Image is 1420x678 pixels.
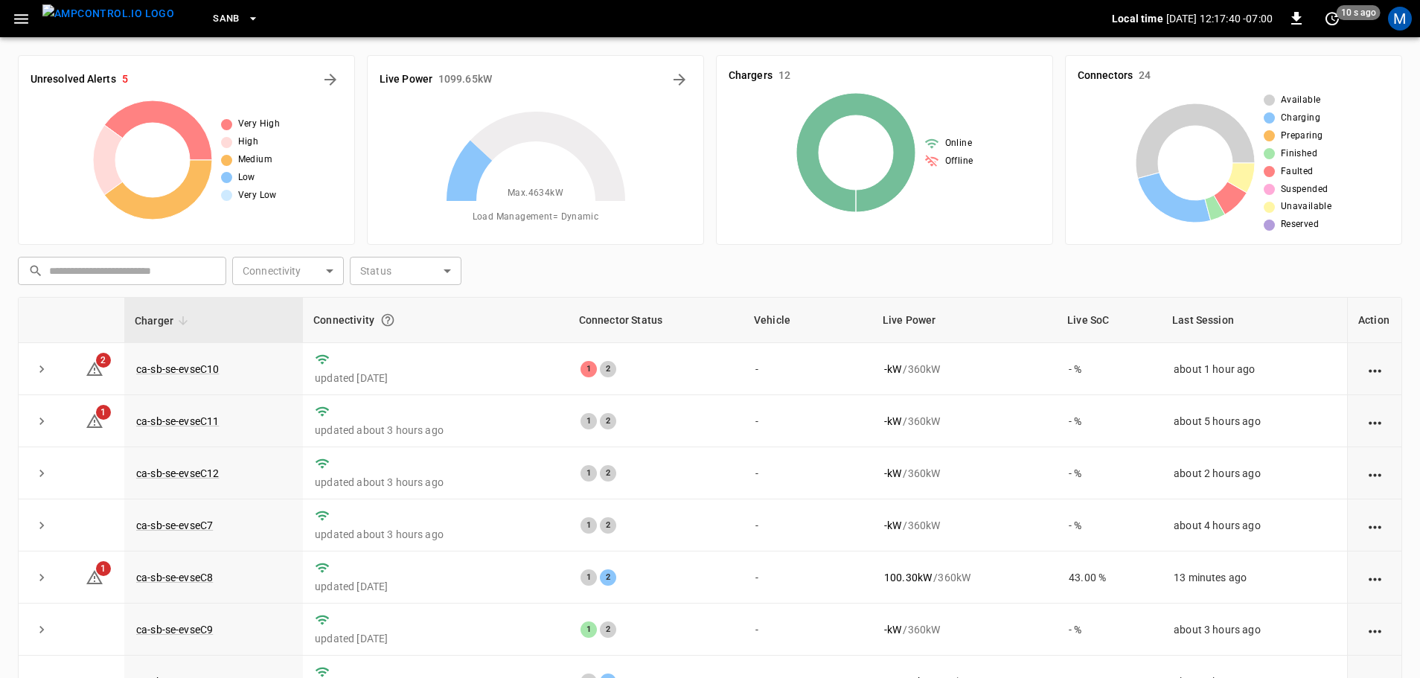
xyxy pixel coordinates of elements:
td: - [743,447,872,499]
div: 2 [600,413,616,429]
div: / 360 kW [884,466,1045,481]
h6: 1099.65 kW [438,71,492,88]
div: 2 [600,465,616,482]
td: - [743,343,872,395]
span: Suspended [1281,182,1328,197]
div: / 360 kW [884,518,1045,533]
h6: 5 [122,71,128,88]
span: High [238,135,259,150]
td: about 5 hours ago [1162,395,1347,447]
span: SanB [213,10,240,28]
p: - kW [884,362,901,377]
th: Live Power [872,298,1057,343]
td: - % [1057,447,1162,499]
div: 1 [581,413,597,429]
button: All Alerts [319,68,342,92]
span: Max. 4634 kW [508,186,563,201]
p: - kW [884,414,901,429]
div: / 360 kW [884,570,1045,585]
p: - kW [884,466,901,481]
td: - [743,395,872,447]
span: Very High [238,117,281,132]
h6: Live Power [380,71,432,88]
div: / 360 kW [884,622,1045,637]
span: Reserved [1281,217,1319,232]
h6: Unresolved Alerts [31,71,116,88]
td: - [743,551,872,604]
td: - % [1057,395,1162,447]
h6: Chargers [729,68,773,84]
span: Finished [1281,147,1317,161]
a: 1 [86,414,103,426]
span: Preparing [1281,129,1323,144]
a: ca-sb-se-evseC8 [136,572,213,583]
th: Last Session [1162,298,1347,343]
td: - [743,499,872,551]
p: 100.30 kW [884,570,932,585]
h6: Connectors [1078,68,1133,84]
p: updated about 3 hours ago [315,527,557,542]
div: 1 [581,569,597,586]
div: / 360 kW [884,362,1045,377]
span: Charging [1281,111,1320,126]
td: - % [1057,499,1162,551]
span: 10 s ago [1337,5,1381,20]
div: 2 [600,569,616,586]
div: action cell options [1366,570,1384,585]
p: [DATE] 12:17:40 -07:00 [1166,11,1273,26]
div: action cell options [1366,622,1384,637]
span: Very Low [238,188,277,203]
span: Online [945,136,972,151]
div: 1 [581,621,597,638]
td: about 2 hours ago [1162,447,1347,499]
span: Low [238,170,255,185]
span: 1 [96,405,111,420]
div: 1 [581,517,597,534]
h6: 12 [778,68,790,84]
span: Available [1281,93,1321,108]
p: updated [DATE] [315,371,557,386]
button: SanB [207,4,265,33]
p: updated [DATE] [315,579,557,594]
a: ca-sb-se-evseC11 [136,415,219,427]
div: action cell options [1366,414,1384,429]
td: 13 minutes ago [1162,551,1347,604]
button: Connection between the charger and our software. [374,307,401,333]
div: 2 [600,621,616,638]
th: Connector Status [569,298,743,343]
button: expand row [31,618,53,641]
th: Live SoC [1057,298,1162,343]
th: Vehicle [743,298,872,343]
div: 1 [581,465,597,482]
img: ampcontrol.io logo [42,4,174,23]
td: about 1 hour ago [1162,343,1347,395]
span: 1 [96,561,111,576]
div: profile-icon [1388,7,1412,31]
td: - [743,604,872,656]
p: updated [DATE] [315,631,557,646]
div: action cell options [1366,362,1384,377]
th: Action [1347,298,1401,343]
a: ca-sb-se-evseC10 [136,363,219,375]
button: expand row [31,358,53,380]
p: Local time [1112,11,1163,26]
span: Faulted [1281,164,1314,179]
p: updated about 3 hours ago [315,475,557,490]
a: ca-sb-se-evseC9 [136,624,213,636]
h6: 24 [1139,68,1151,84]
p: updated about 3 hours ago [315,423,557,438]
td: 43.00 % [1057,551,1162,604]
p: - kW [884,622,901,637]
span: Medium [238,153,272,167]
button: Energy Overview [668,68,691,92]
button: expand row [31,566,53,589]
span: 2 [96,353,111,368]
button: expand row [31,514,53,537]
div: 1 [581,361,597,377]
span: Offline [945,154,973,169]
td: - % [1057,343,1162,395]
a: ca-sb-se-evseC7 [136,519,213,531]
span: Unavailable [1281,199,1331,214]
div: action cell options [1366,518,1384,533]
td: about 3 hours ago [1162,604,1347,656]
